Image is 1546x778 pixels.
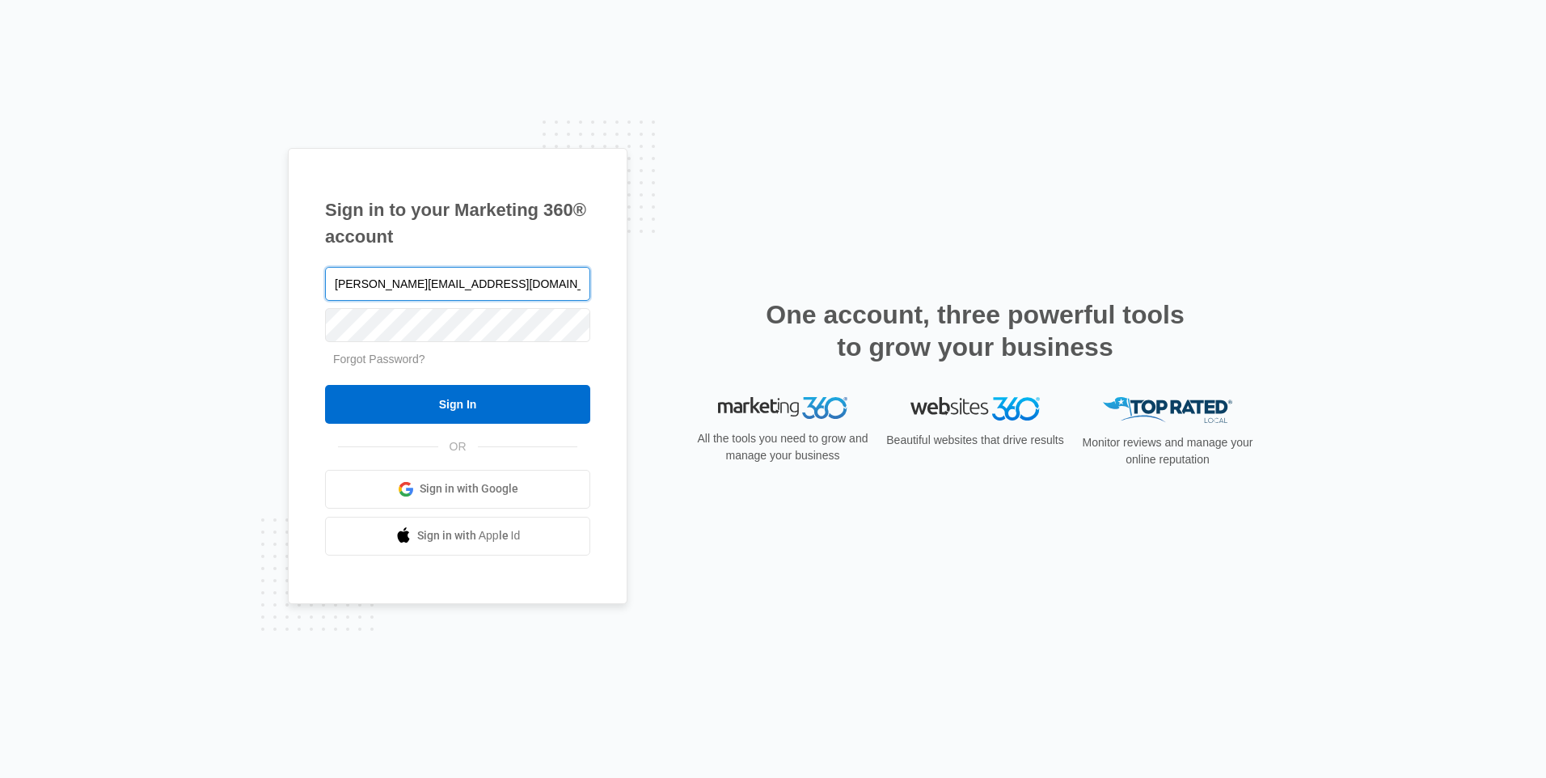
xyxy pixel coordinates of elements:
p: All the tools you need to grow and manage your business [692,430,873,464]
h2: One account, three powerful tools to grow your business [761,298,1189,363]
img: Marketing 360 [718,397,847,420]
input: Sign In [325,385,590,424]
span: OR [438,438,478,455]
span: Sign in with Google [420,480,518,497]
a: Forgot Password? [333,353,425,366]
img: Websites 360 [910,397,1040,421]
a: Sign in with Apple Id [325,517,590,556]
p: Beautiful websites that drive results [885,432,1066,449]
input: Email [325,267,590,301]
img: Top Rated Local [1103,397,1232,424]
a: Sign in with Google [325,470,590,509]
p: Monitor reviews and manage your online reputation [1077,434,1258,468]
span: Sign in with Apple Id [417,527,521,544]
h1: Sign in to your Marketing 360® account [325,197,590,250]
